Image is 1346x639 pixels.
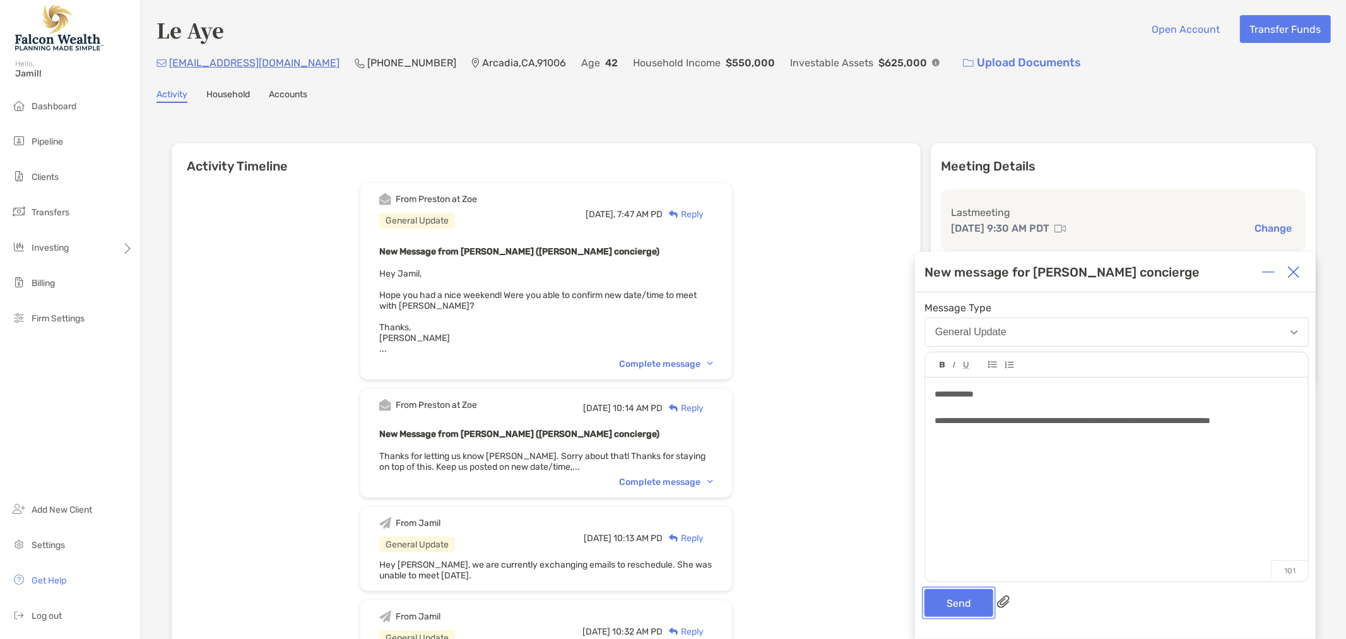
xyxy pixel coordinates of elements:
img: pipeline icon [11,133,27,148]
span: Dashboard [32,101,76,112]
div: Reply [663,625,704,638]
img: Editor control icon [1005,361,1014,369]
img: paperclip attachments [997,595,1010,608]
img: Phone Icon [355,58,365,68]
div: General Update [935,326,1007,338]
a: Accounts [269,89,307,103]
button: General Update [924,318,1309,347]
span: Log out [32,611,62,621]
img: Event icon [379,611,391,623]
span: Settings [32,540,65,551]
div: General Update [379,213,455,229]
img: Expand or collapse [1262,266,1275,278]
img: Chevron icon [707,362,713,366]
b: New Message from [PERSON_NAME] ([PERSON_NAME] concierge) [379,429,659,439]
span: Investing [32,242,69,253]
span: Firm Settings [32,313,85,324]
p: Investable Assets [790,55,873,71]
div: From Jamil [396,611,440,622]
p: Last meeting [951,205,1296,220]
span: [DATE], [586,209,615,220]
img: add_new_client icon [11,501,27,517]
span: Pipeline [32,136,63,147]
div: Reply [663,532,704,545]
img: billing icon [11,275,27,290]
img: Info Icon [932,59,940,66]
a: Upload Documents [955,49,1089,76]
img: investing icon [11,239,27,254]
div: From Preston at Zoe [396,194,477,205]
span: Jamil! [15,68,133,79]
img: Falcon Wealth Planning Logo [15,5,103,51]
h6: Activity Timeline [172,143,921,174]
span: [DATE] [583,403,611,414]
p: 101 [1271,560,1308,582]
p: $550,000 [726,55,775,71]
div: From Preston at Zoe [396,400,477,410]
p: [EMAIL_ADDRESS][DOMAIN_NAME] [169,55,339,71]
p: Meeting Details [941,158,1306,174]
span: [DATE] [582,626,610,637]
p: [PHONE_NUMBER] [367,55,456,71]
p: Arcadia , CA , 91006 [482,55,566,71]
a: Activity [156,89,187,103]
button: Send [924,589,993,617]
div: New message for [PERSON_NAME] concierge [924,265,1200,280]
img: communication type [1054,224,1066,234]
button: Transfer Funds [1240,15,1331,43]
p: Age [581,55,600,71]
span: 10:13 AM PD [613,533,663,544]
img: button icon [963,59,974,68]
div: From Jamil [396,518,440,529]
div: Reply [663,402,704,415]
img: Event icon [379,193,391,205]
span: 10:14 AM PD [613,403,663,414]
span: Hey Jamil, Hope you had a nice weekend! Were you able to confirm new date/time to meet with [PERS... [379,268,697,354]
div: Complete message [619,359,713,369]
img: Editor control icon [940,362,945,368]
span: [DATE] [584,533,611,544]
button: Change [1251,222,1296,235]
img: get-help icon [11,572,27,587]
div: Complete message [619,477,713,487]
a: Household [206,89,250,103]
p: 42 [605,55,618,71]
img: settings icon [11,537,27,552]
img: Reply icon [669,210,678,218]
img: transfers icon [11,204,27,219]
button: Open Account [1142,15,1230,43]
img: logout icon [11,607,27,623]
img: Event icon [379,399,391,411]
p: [DATE] 9:30 AM PDT [951,220,1049,236]
img: Chevron icon [707,480,713,484]
img: Email Icon [156,59,167,67]
img: Open dropdown arrow [1290,330,1298,335]
img: Editor control icon [963,362,969,369]
span: Hey [PERSON_NAME], we are currently exchanging emails to reschedule. She was unable to meet [DATE]. [379,559,712,581]
img: clients icon [11,169,27,184]
img: Event icon [379,517,391,529]
img: dashboard icon [11,98,27,113]
img: Reply icon [669,534,678,542]
img: firm-settings icon [11,310,27,325]
span: Clients [32,172,59,182]
p: $625,000 [878,55,927,71]
span: Add New Client [32,505,92,515]
img: Close [1287,266,1300,278]
h4: Le Aye [156,15,224,44]
div: Reply [663,208,704,221]
span: Get Help [32,575,66,586]
b: New Message from [PERSON_NAME] ([PERSON_NAME] concierge) [379,246,659,257]
img: Editor control icon [953,362,955,368]
img: Reply icon [669,404,678,412]
span: Thanks for letting us know [PERSON_NAME]. Sorry about that! Thanks for staying on top of this. Ke... [379,451,705,472]
img: Location Icon [471,58,480,68]
span: 10:32 AM PD [612,626,663,637]
img: Reply icon [669,628,678,636]
p: Household Income [633,55,721,71]
span: 7:47 AM PD [617,209,663,220]
img: Editor control icon [988,361,997,368]
div: General Update [379,537,455,552]
span: Transfers [32,207,69,218]
span: Message Type [924,302,1309,314]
